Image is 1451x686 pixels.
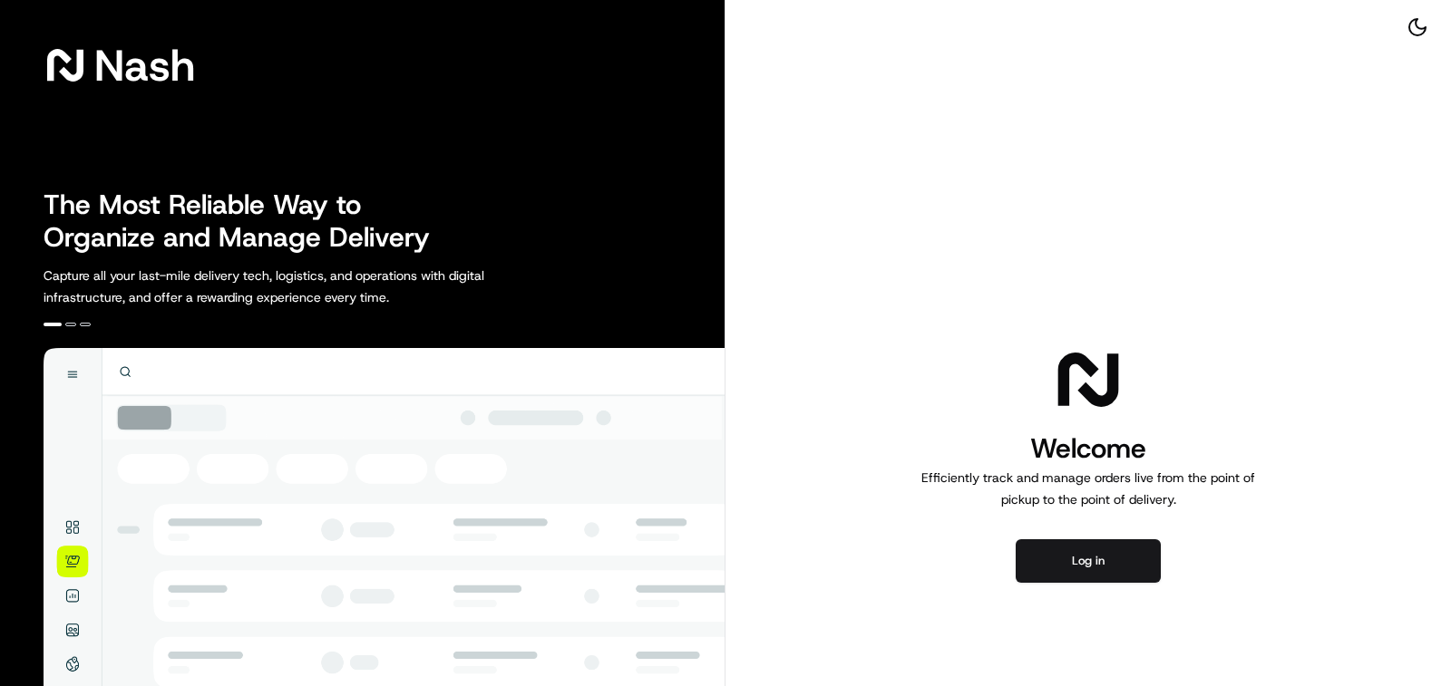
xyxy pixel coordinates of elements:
[914,467,1262,510] p: Efficiently track and manage orders live from the point of pickup to the point of delivery.
[1016,539,1161,583] button: Log in
[44,265,566,308] p: Capture all your last-mile delivery tech, logistics, and operations with digital infrastructure, ...
[94,47,195,83] span: Nash
[44,188,450,254] h2: The Most Reliable Way to Organize and Manage Delivery
[914,430,1262,467] h1: Welcome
